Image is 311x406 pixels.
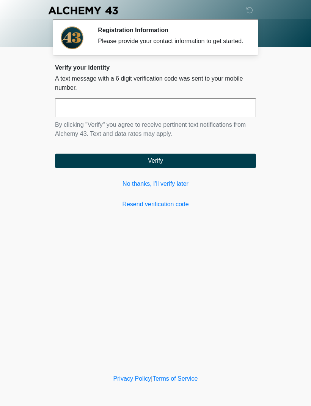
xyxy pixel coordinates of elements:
[152,375,198,382] a: Terms of Service
[61,26,83,49] img: Agent Avatar
[55,74,256,92] p: A text message with a 6 digit verification code was sent to your mobile number.
[55,64,256,71] h2: Verify your identity
[113,375,151,382] a: Privacy Policy
[47,6,119,15] img: Alchemy 43 Logo
[55,200,256,209] a: Resend verification code
[98,37,245,46] div: Please provide your contact information to get started.
[55,179,256,188] a: No thanks, I'll verify later
[55,120,256,138] p: By clicking "Verify" you agree to receive pertinent text notifications from Alchemy 43. Text and ...
[98,26,245,34] h2: Registration Information
[55,154,256,168] button: Verify
[151,375,152,382] a: |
